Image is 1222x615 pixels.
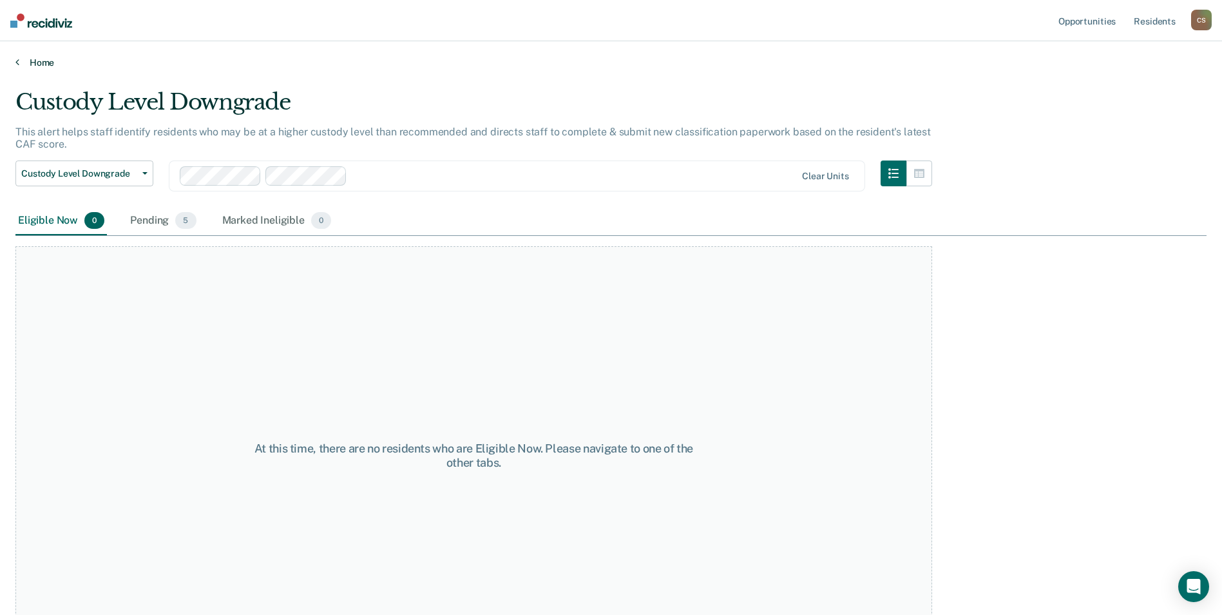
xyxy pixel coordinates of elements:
[1178,571,1209,602] div: Open Intercom Messenger
[15,57,1207,68] a: Home
[15,161,153,186] button: Custody Level Downgrade
[128,207,198,235] div: Pending5
[10,14,72,28] img: Recidiviz
[311,212,331,229] span: 0
[84,212,104,229] span: 0
[1191,10,1212,30] div: C S
[15,89,932,126] div: Custody Level Downgrade
[15,126,931,150] p: This alert helps staff identify residents who may be at a higher custody level than recommended a...
[245,442,702,469] div: At this time, there are no residents who are Eligible Now. Please navigate to one of the other tabs.
[1191,10,1212,30] button: CS
[21,168,137,179] span: Custody Level Downgrade
[175,212,196,229] span: 5
[15,207,107,235] div: Eligible Now0
[220,207,334,235] div: Marked Ineligible0
[802,171,849,182] div: Clear units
